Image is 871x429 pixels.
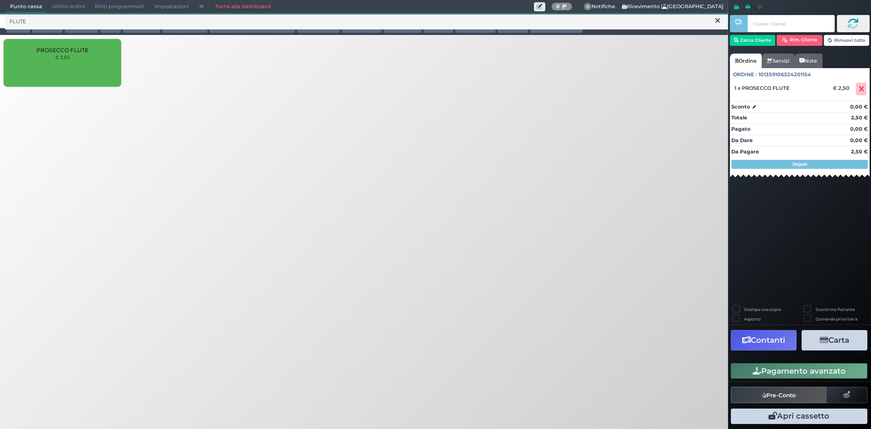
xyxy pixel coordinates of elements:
label: Comanda prioritaria [816,316,857,322]
a: Note [794,54,822,68]
button: Cerca Cliente [730,35,776,46]
button: Rimuovi tutto [824,35,870,46]
button: Rim. Cliente [777,35,822,46]
button: Carta [802,330,867,350]
strong: 0,00 € [850,126,868,132]
span: Impostazioni [150,0,194,13]
button: Apri cassetto [731,409,867,424]
strong: Totale [731,114,747,121]
strong: 2,50 € [851,114,868,121]
button: Pre-Conto [731,387,827,403]
span: 0 [584,3,592,11]
label: Stampa una copia [744,306,781,312]
strong: Da Pagare [731,148,759,155]
b: 0 [556,3,560,10]
label: Scontrino Parlante [816,306,855,312]
span: 101359106324201154 [758,71,811,79]
strong: 0,00 € [850,104,868,110]
small: € 2,50 [55,54,70,60]
span: Punto cassa [5,0,47,13]
a: Torna alla dashboard [210,0,275,13]
strong: Sconto [731,103,750,111]
strong: 2,50 € [851,148,868,155]
div: € 2,50 [832,85,854,91]
a: Ordine [730,54,762,68]
span: Ultimi ordini [47,0,90,13]
input: Ricerca articolo [5,14,728,30]
span: 1 x PROSECCO FLUTE [734,85,790,91]
button: Contanti [731,330,797,350]
span: Ritiri programmati [90,0,149,13]
strong: Da Dare [731,137,753,143]
span: Ordine : [733,71,757,79]
span: PROSECCO FLUTE [36,47,88,54]
label: Asporto [744,316,761,322]
strong: Pagato [731,126,750,132]
strong: 0,00 € [850,137,868,143]
button: Pagamento avanzato [731,363,867,379]
strong: Segue [793,161,807,167]
a: Servizi [762,54,794,68]
input: Codice Cliente [748,15,834,32]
